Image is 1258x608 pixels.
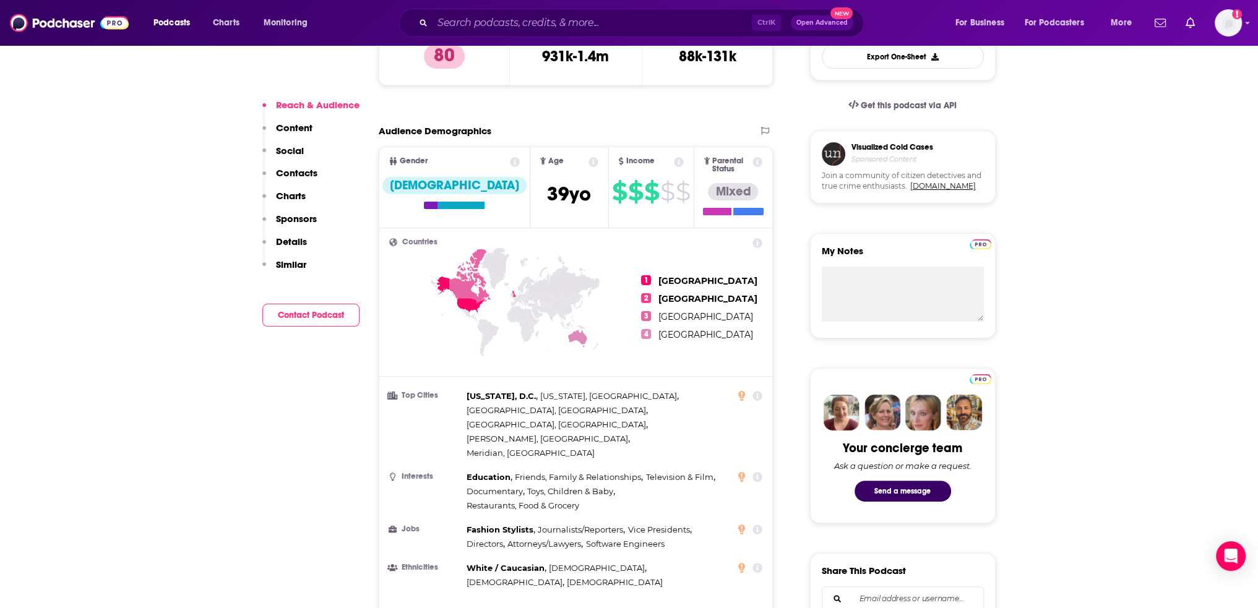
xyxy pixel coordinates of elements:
[1181,12,1200,33] a: Show notifications dropdown
[542,47,609,66] h3: 931k-1.4m
[262,167,317,190] button: Contacts
[213,14,239,32] span: Charts
[861,100,957,111] span: Get this podcast via API
[547,182,591,206] span: 39 yo
[527,484,615,499] span: ,
[851,155,933,163] h4: Sponsored Content
[262,190,306,213] button: Charts
[467,486,523,496] span: Documentary
[276,99,360,111] p: Reach & Audience
[382,177,527,194] div: [DEMOGRAPHIC_DATA]
[641,311,651,321] span: 3
[1017,13,1102,33] button: open menu
[389,392,462,400] h3: Top Cities
[538,523,625,537] span: ,
[276,259,306,270] p: Similar
[830,7,853,19] span: New
[549,561,647,575] span: ,
[947,13,1020,33] button: open menu
[467,525,533,534] span: Fashion Stylists
[467,523,535,537] span: ,
[540,391,677,401] span: [US_STATE], [GEOGRAPHIC_DATA]
[205,13,247,33] a: Charts
[467,417,648,432] span: ,
[970,238,991,249] a: Pro website
[262,145,304,168] button: Social
[791,15,853,30] button: Open AdvancedNew
[389,525,462,533] h3: Jobs
[467,500,579,510] span: Restaurants, Food & Grocery
[658,329,753,340] span: [GEOGRAPHIC_DATA]
[660,182,674,202] span: $
[389,563,462,572] h3: Ethnicities
[970,374,991,384] img: Podchaser Pro
[855,481,951,502] button: Send a message
[538,525,623,534] span: Journalists/Reporters
[679,47,736,66] h3: 88k-131k
[467,405,646,415] span: [GEOGRAPHIC_DATA], [GEOGRAPHIC_DATA]
[612,182,627,202] span: $
[424,44,465,69] p: 80
[641,275,651,285] span: 1
[262,99,360,122] button: Reach & Audience
[467,391,536,401] span: [US_STATE], D.C.
[851,142,933,152] h3: Visualized Cold Cases
[970,239,991,249] img: Podchaser Pro
[822,565,906,576] h3: Share This Podcast
[276,145,304,156] p: Social
[262,236,307,259] button: Details
[276,236,307,247] p: Details
[1232,9,1242,19] svg: Add a profile image
[905,395,941,430] img: Jules Profile
[1111,14,1132,32] span: More
[644,182,659,202] span: $
[515,472,641,482] span: Friends, Family & Relationships
[1215,9,1242,36] img: User Profile
[824,395,859,430] img: Sydney Profile
[467,434,628,443] span: [PERSON_NAME], [GEOGRAPHIC_DATA]
[646,472,713,482] span: Television & Film
[810,131,996,233] a: Visualized Cold CasesSponsored ContentJoin a community of citizen detectives and true crime enthu...
[276,122,312,134] p: Content
[658,293,757,304] span: [GEOGRAPHIC_DATA]
[262,304,360,327] button: Contact Podcast
[467,432,630,446] span: ,
[628,525,690,534] span: Vice Presidents
[467,563,545,573] span: White / Caucasian
[540,389,679,403] span: ,
[467,389,538,403] span: ,
[402,238,437,246] span: Countries
[467,448,595,458] span: Meridian, [GEOGRAPHIC_DATA]
[467,577,562,587] span: [DEMOGRAPHIC_DATA]
[507,537,583,551] span: ,
[467,484,525,499] span: ,
[626,157,655,165] span: Income
[1102,13,1147,33] button: open menu
[708,183,758,200] div: Mixed
[752,15,781,31] span: Ctrl K
[548,157,564,165] span: Age
[822,245,984,267] label: My Notes
[467,472,511,482] span: Education
[641,329,651,339] span: 4
[946,395,982,430] img: Jon Profile
[864,395,900,430] img: Barbara Profile
[838,90,967,121] a: Get this podcast via API
[467,470,512,484] span: ,
[834,461,972,471] div: Ask a question or make a request.
[586,539,665,549] span: Software Engineers
[1215,9,1242,36] span: Logged in as tmathaidavis
[467,419,646,429] span: [GEOGRAPHIC_DATA], [GEOGRAPHIC_DATA]
[276,213,317,225] p: Sponsors
[255,13,324,33] button: open menu
[262,259,306,281] button: Similar
[389,473,462,481] h3: Interests
[1216,541,1246,571] div: Open Intercom Messenger
[467,561,546,575] span: ,
[822,45,984,69] button: Export One-Sheet
[822,142,845,166] img: coldCase.18b32719.png
[527,486,613,496] span: Toys, Children & Baby
[467,537,505,551] span: ,
[658,275,757,286] span: [GEOGRAPHIC_DATA]
[676,182,690,202] span: $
